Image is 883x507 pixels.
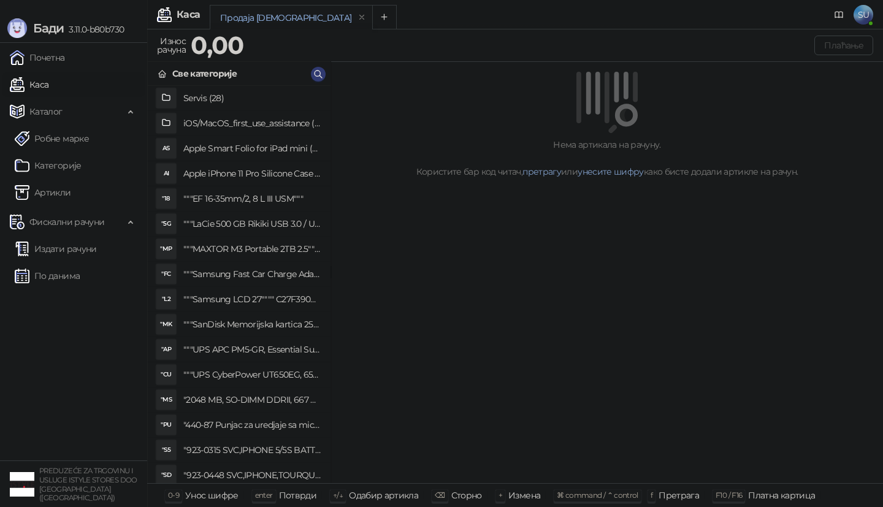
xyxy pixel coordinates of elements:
[451,487,482,503] div: Сторно
[15,185,29,200] img: Artikli
[15,264,80,288] a: По данима
[15,153,82,178] a: Категорије
[183,139,321,158] h4: Apple Smart Folio for iPad mini (A17 Pro) - Sage
[10,472,34,497] img: 64x64-companyLogo-77b92cf4-9946-4f36-9751-bf7bb5fd2c7d.png
[508,487,540,503] div: Измена
[435,490,445,500] span: ⌫
[651,490,652,500] span: f
[814,36,873,55] button: Плаћање
[854,5,873,25] span: SU
[183,465,321,485] h4: "923-0448 SVC,IPHONE,TOURQUE DRIVER KIT .65KGF- CM Šrafciger "
[183,340,321,359] h4: """UPS APC PM5-GR, Essential Surge Arrest,5 utic_nica"""
[333,490,343,500] span: ↑/↓
[155,33,188,58] div: Износ рачуна
[279,487,317,503] div: Потврди
[156,365,176,384] div: "CU
[183,415,321,435] h4: "440-87 Punjac za uredjaje sa micro USB portom 4/1, Stand."
[183,314,321,334] h4: """SanDisk Memorijska kartica 256GB microSDXC sa SD adapterom SDSQXA1-256G-GN6MA - Extreme PLUS, ...
[220,11,351,25] div: Продаја [DEMOGRAPHIC_DATA]
[39,467,137,502] small: PREDUZEĆE ZA TRGOVINU I USLUGE ISTYLE STORES DOO [GEOGRAPHIC_DATA] ([GEOGRAPHIC_DATA])
[156,239,176,259] div: "MP
[29,210,104,234] span: Фискални рачуни
[183,164,321,183] h4: Apple iPhone 11 Pro Silicone Case - Black
[659,487,699,503] div: Претрага
[156,214,176,234] div: "5G
[156,415,176,435] div: "PU
[578,166,644,177] a: унесите шифру
[716,490,742,500] span: F10 / F16
[183,289,321,309] h4: """Samsung LCD 27"""" C27F390FHUXEN"""
[183,264,321,284] h4: """Samsung Fast Car Charge Adapter, brzi auto punja_, boja crna"""
[156,390,176,410] div: "MS
[748,487,815,503] div: Платна картица
[177,10,200,20] div: Каса
[172,67,237,80] div: Све категорије
[15,180,71,205] a: ArtikliАртикли
[15,126,89,151] a: Робне марке
[156,139,176,158] div: AS
[33,21,64,36] span: Бади
[10,72,48,97] a: Каса
[557,490,638,500] span: ⌘ command / ⌃ control
[183,214,321,234] h4: """LaCie 500 GB Rikiki USB 3.0 / Ultra Compact & Resistant aluminum / USB 3.0 / 2.5"""""""
[183,390,321,410] h4: "2048 MB, SO-DIMM DDRII, 667 MHz, Napajanje 1,8 0,1 V, Latencija CL5"
[183,239,321,259] h4: """MAXTOR M3 Portable 2TB 2.5"""" crni eksterni hard disk HX-M201TCB/GM"""
[168,490,179,500] span: 0-9
[829,5,849,25] a: Документација
[499,490,502,500] span: +
[156,264,176,284] div: "FC
[156,340,176,359] div: "AP
[156,289,176,309] div: "L2
[29,99,63,124] span: Каталог
[64,24,124,35] span: 3.11.0-b80b730
[148,86,331,483] div: grid
[183,440,321,460] h4: "923-0315 SVC,IPHONE 5/5S BATTERY REMOVAL TRAY Držač za iPhone sa kojim se otvara display
[372,5,397,29] button: Add tab
[522,166,561,177] a: претрагу
[156,189,176,208] div: "18
[183,365,321,384] h4: """UPS CyberPower UT650EG, 650VA/360W , line-int., s_uko, desktop"""
[183,113,321,133] h4: iOS/MacOS_first_use_assistance (4)
[354,12,370,23] button: remove
[255,490,273,500] span: enter
[346,138,868,178] div: Нема артикала на рачуну. Користите бар код читач, или како бисте додали артикле на рачун.
[183,88,321,108] h4: Servis (28)
[156,314,176,334] div: "MK
[349,487,418,503] div: Одабир артикла
[183,189,321,208] h4: """EF 16-35mm/2, 8 L III USM"""
[7,18,27,38] img: Logo
[156,164,176,183] div: AI
[156,440,176,460] div: "S5
[191,30,243,60] strong: 0,00
[10,45,65,70] a: Почетна
[15,237,97,261] a: Издати рачуни
[185,487,239,503] div: Унос шифре
[156,465,176,485] div: "SD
